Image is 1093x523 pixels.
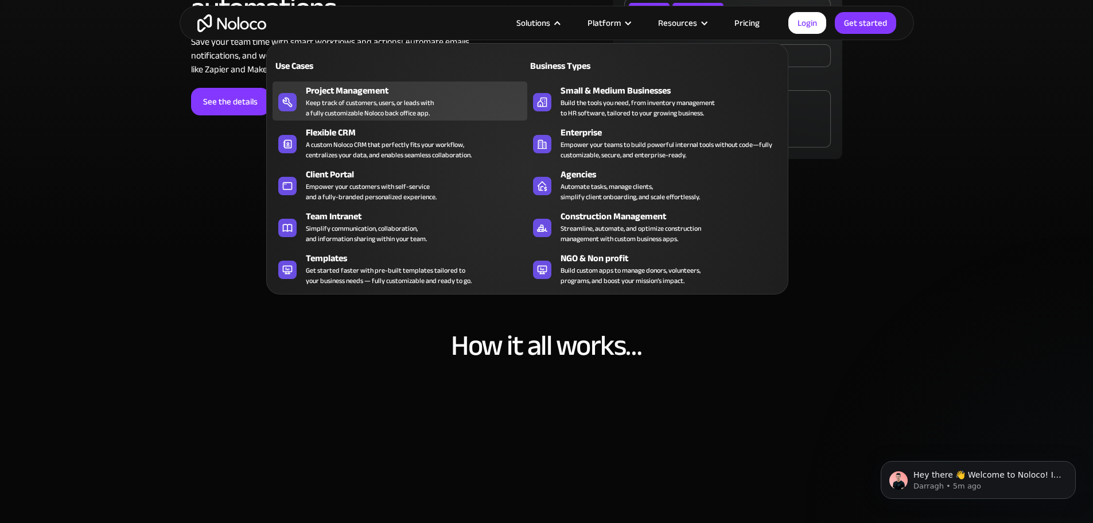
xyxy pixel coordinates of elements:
a: Team IntranetSimplify communication, collaboration,and information sharing within your team. [273,207,527,246]
div: Solutions [502,16,573,30]
div: Small & Medium Businesses [561,84,787,98]
div: A custom Noloco CRM that perfectly fits your workflow, centralizes your data, and enables seamles... [306,140,472,160]
a: EnterpriseEmpower your teams to build powerful internal tools without code—fully customizable, se... [527,123,782,162]
a: Login [788,12,826,34]
div: Resources [644,16,720,30]
iframe: Intercom notifications message [863,437,1093,517]
div: Build the tools you need, from inventory management to HR software, tailored to your growing busi... [561,98,715,118]
div: Platform [588,16,621,30]
div: Use Cases [273,59,395,73]
div: Automate tasks, manage clients, simplify client onboarding, and scale effortlessly. [561,181,700,202]
a: Client PortalEmpower your customers with self-serviceand a fully-branded personalized experience. [273,165,527,204]
a: Small & Medium BusinessesBuild the tools you need, from inventory managementto HR software, tailo... [527,82,782,121]
div: Project Management [306,84,532,98]
div: Team Intranet [306,210,532,223]
a: Business Types [527,52,782,79]
a: Pricing [720,16,774,30]
a: Project ManagementKeep track of customers, users, or leads witha fully customizable Noloco back o... [273,82,527,121]
div: Agencies [561,168,787,181]
div: Construction Management [561,210,787,223]
div: Save your team time with smart workflows and actions! Automate emails, notifications, and webhook... [191,35,481,76]
div: Build custom apps to manage donors, volunteers, programs, and boost your mission’s impact. [561,265,701,286]
div: Empower your teams to build powerful internal tools without code—fully customizable, secure, and ... [561,140,776,160]
div: NGO & Non profit [561,251,787,265]
div: Business Types [527,59,650,73]
a: AgenciesAutomate tasks, manage clients,simplify client onboarding, and scale effortlessly. [527,165,782,204]
div: Empower your customers with self-service and a fully-branded personalized experience. [306,181,437,202]
div: Streamline, automate, and optimize construction management with custom business apps. [561,223,701,244]
nav: Solutions [266,27,788,295]
div: Keep track of customers, users, or leads with a fully customizable Noloco back office app. [306,98,434,118]
div: Platform [573,16,644,30]
div: Simplify communication, collaboration, and information sharing within your team. [306,223,427,244]
a: Construction ManagementStreamline, automate, and optimize constructionmanagement with custom busi... [527,207,782,246]
div: Flexible CRM [306,126,532,140]
div: Resources [658,16,697,30]
div: Client Portal [306,168,532,181]
a: home [197,14,266,32]
div: Solutions [516,16,550,30]
a: Flexible CRMA custom Noloco CRM that perfectly fits your workflow,centralizes your data, and enab... [273,123,527,162]
div: Enterprise [561,126,787,140]
div: Get started faster with pre-built templates tailored to your business needs — fully customizable ... [306,265,472,286]
a: Get started [835,12,896,34]
a: Use Cases [273,52,527,79]
div: Templates [306,251,532,265]
a: NGO & Non profitBuild custom apps to manage donors, volunteers,programs, and boost your mission’s... [527,249,782,288]
h2: How it all works… [191,331,903,360]
a: TemplatesGet started faster with pre-built templates tailored toyour business needs — fully custo... [273,249,527,288]
a: See the details [191,88,270,115]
